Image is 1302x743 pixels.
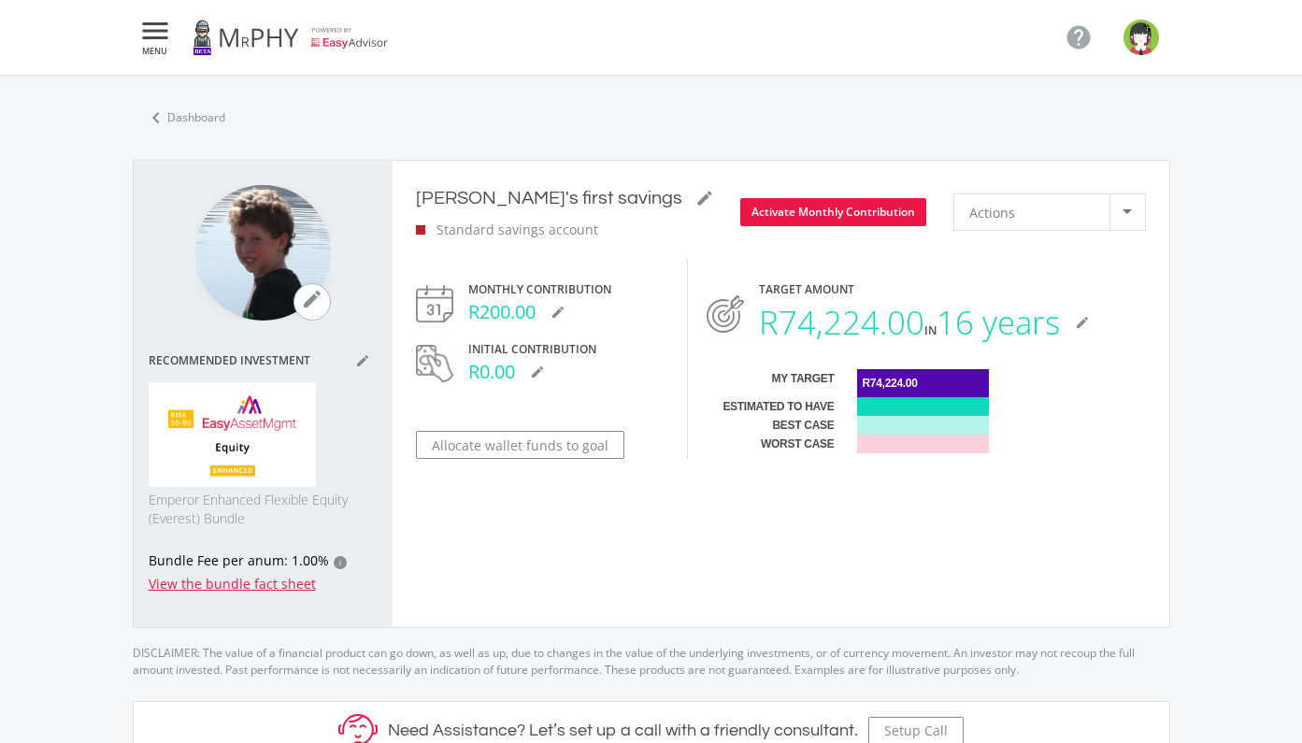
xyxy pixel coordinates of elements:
[857,369,989,397] div: R74,224.00
[551,305,565,320] i: mode_edit
[416,184,720,212] h3: [PERSON_NAME]'s first savings
[416,345,453,382] img: lumpsum-icon.png
[416,431,624,459] button: Allocate wallet funds to goal
[149,491,378,528] span: Emperor Enhanced Flexible Equity (Everest) Bundle
[707,369,834,397] div: My Target
[149,382,317,487] img: EMPBundle_EEquity.png
[468,281,669,298] div: Monthly Contribution
[543,298,573,326] button: mode_edit
[388,721,858,741] h5: Need Assistance? Let’s set up a call with a friendly consultant.
[1123,20,1159,55] img: default-avatar-short-hair-girl.png
[707,295,744,333] img: target-icon.svg
[353,353,372,368] i: mode_edit
[133,628,1170,679] p: DISCLAIMER: The value of a financial product can go down, as well as up, due to changes in the va...
[138,20,172,42] i: 
[133,19,178,56] button:  MENU
[924,322,937,338] span: in
[149,575,316,593] a: View the bundle fact sheet
[334,556,347,569] div: i
[690,184,720,212] button: mode_edit
[138,47,172,55] span: MENU
[707,416,834,435] div: Best case
[416,220,720,239] div: Standard savings account
[468,341,669,358] div: Initial Contribution
[759,281,1145,298] div: Target Amount
[149,550,378,574] div: Bundle Fee per anum: 1.00%
[1067,308,1097,336] button: mode_edit
[969,194,1015,230] span: Actions
[348,347,378,375] button: mode_edit
[759,298,1060,347] div: R74,224.00 16 years
[707,397,834,416] div: Estimated to have
[293,283,331,321] button: mode_edit
[468,298,669,326] div: R200.00
[416,285,453,322] img: calendar-icon.svg
[740,198,926,226] button: Activate Monthly Contribution
[530,364,545,379] i: mode_edit
[1065,23,1093,51] i: 
[149,354,348,367] span: Recommended Investment
[1075,315,1090,330] i: mode_edit
[301,288,323,310] i: mode_edit
[707,435,834,453] div: Worst case
[695,189,714,207] i: mode_edit
[1057,16,1100,59] a: 
[145,107,167,129] i: chevron_left
[522,358,552,386] button: mode_edit
[133,98,237,137] a: chevron_leftDashboard
[468,358,669,386] div: R0.00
